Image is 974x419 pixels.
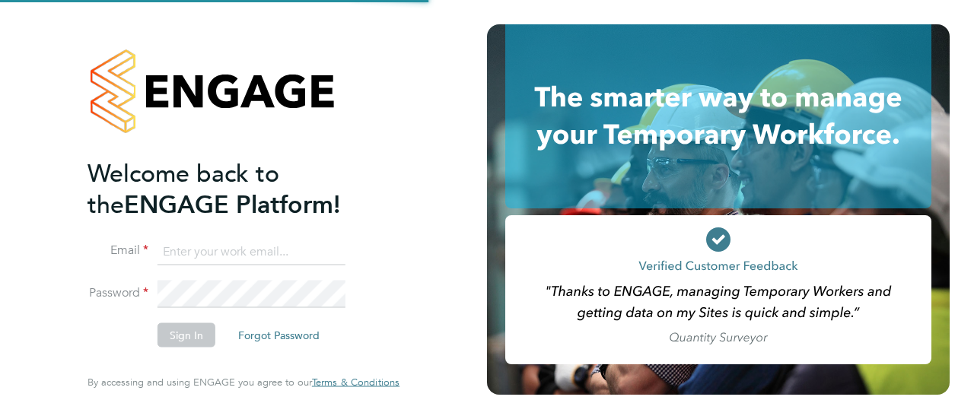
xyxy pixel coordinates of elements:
span: By accessing and using ENGAGE you agree to our [88,376,399,389]
h2: ENGAGE Platform! [88,157,384,220]
button: Sign In [158,323,215,348]
span: Terms & Conditions [312,376,399,389]
label: Email [88,243,148,259]
input: Enter your work email... [158,238,345,265]
a: Terms & Conditions [312,376,399,389]
button: Forgot Password [226,323,332,348]
label: Password [88,285,148,301]
span: Welcome back to the [88,158,279,219]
